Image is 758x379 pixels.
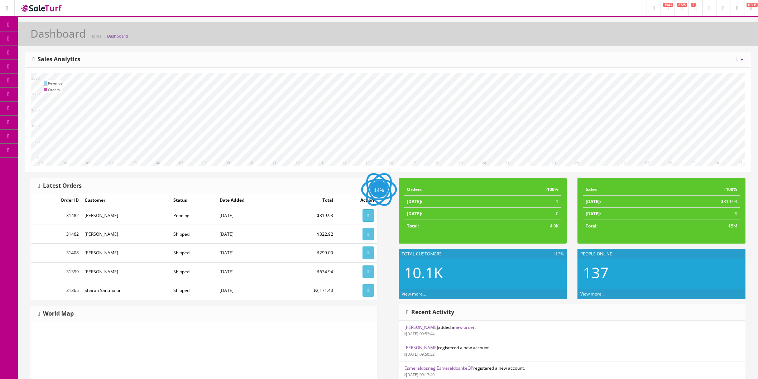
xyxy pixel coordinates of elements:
td: $ [659,208,740,220]
td: 4.9K [487,220,561,232]
td: [PERSON_NAME] [82,206,171,225]
strong: [DATE]: [586,198,601,205]
td: Order ID [31,194,82,206]
h3: World Map [38,311,74,317]
td: 31399 [31,262,82,281]
td: $319.93 [282,206,336,225]
strong: Total: [407,223,419,229]
h1: Dashboard [30,28,86,39]
strong: [DATE]: [407,211,422,217]
td: Shipped [171,225,217,244]
td: Shipped [171,281,217,299]
td: [DATE] [217,281,282,299]
td: [DATE] [217,262,282,281]
h3: Latest Orders [38,183,82,189]
td: 0 [487,208,561,220]
td: Date Added [217,194,282,206]
small: [DATE] 09:17:40 [404,372,435,377]
a: View [363,265,374,278]
h3: Recent Activity [406,309,454,316]
td: $299.00 [282,244,336,262]
td: Shipped [171,262,217,281]
li: added a . [399,321,745,341]
td: Sharan Santmajor [82,281,171,299]
td: [PERSON_NAME] [82,262,171,281]
small: [DATE] 09:52:44 [404,331,435,336]
td: Status [171,194,217,206]
span: 3 [691,3,696,7]
span: HELP [747,3,758,7]
a: [PERSON_NAME] [404,324,438,330]
td: Revenue [48,80,63,86]
td: 31365 [31,281,82,299]
img: SaleTurf [20,3,63,13]
a: View more... [402,291,426,297]
h3: Sales Analytics [33,56,80,63]
td: Total [282,194,336,206]
td: Orders [48,86,63,93]
a: new order [454,324,475,330]
div: People Online [577,249,745,259]
td: [DATE] [217,244,282,262]
a: Esmeraldosnag EsmeraldosnkeQP [404,365,473,371]
a: View [363,228,374,240]
span: 1943 [663,3,673,7]
li: registered a new account. [399,341,745,361]
strong: [DATE]: [407,198,422,205]
h2: 10.1K [404,264,561,281]
td: Pending [171,206,217,225]
span: 17% [554,251,564,257]
td: $2,171.40 [282,281,336,299]
td: [PERSON_NAME] [82,244,171,262]
h2: 137 [583,264,740,281]
span: 8725 [677,3,687,7]
a: [PERSON_NAME] [404,345,438,351]
strong: [DATE]: [586,211,601,217]
td: $322.92 [282,225,336,244]
td: Shipped [171,244,217,262]
div: Total Customers [399,249,567,259]
td: Action [336,194,377,206]
a: View more... [580,291,605,297]
td: 1 [487,196,561,208]
strong: Total: [586,223,598,229]
a: View [363,284,374,297]
small: [DATE] 09:50:32 [404,351,435,357]
td: [DATE] [217,206,282,225]
td: 31482 [31,206,82,225]
td: 100% [659,183,740,196]
td: Customer [82,194,171,206]
a: Dashboard [107,33,128,39]
a: View [363,246,374,259]
td: Orders [404,183,487,196]
a: Home [90,33,101,39]
td: $634.94 [282,262,336,281]
td: $5M [659,220,740,232]
td: [DATE] [217,225,282,244]
td: 31462 [31,225,82,244]
td: 100% [487,183,561,196]
td: [PERSON_NAME] [82,225,171,244]
td: Sales [583,183,659,196]
td: $319.93 [659,196,740,208]
a: View [363,209,374,222]
td: 31408 [31,244,82,262]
